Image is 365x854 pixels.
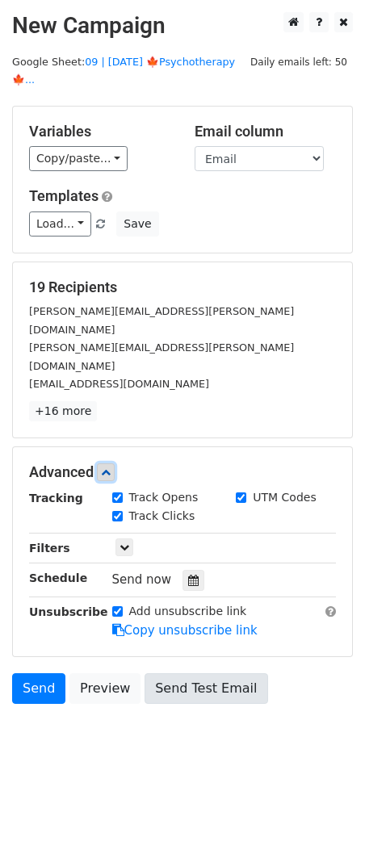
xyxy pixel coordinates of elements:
a: Templates [29,187,99,204]
h2: New Campaign [12,12,353,40]
a: Preview [69,673,141,704]
a: +16 more [29,401,97,421]
button: Save [116,211,158,237]
small: Google Sheet: [12,56,235,86]
strong: Unsubscribe [29,605,108,618]
h5: 19 Recipients [29,278,336,296]
a: Copy/paste... [29,146,128,171]
small: [PERSON_NAME][EMAIL_ADDRESS][PERSON_NAME][DOMAIN_NAME] [29,305,294,336]
label: Track Clicks [129,508,195,525]
label: UTM Codes [253,489,316,506]
label: Track Opens [129,489,199,506]
a: Daily emails left: 50 [245,56,353,68]
iframe: Chat Widget [284,777,365,854]
a: Send Test Email [145,673,267,704]
a: 09 | [DATE] 🍁Psychotherapy🍁... [12,56,235,86]
span: Send now [112,572,172,587]
a: Load... [29,211,91,237]
small: [PERSON_NAME][EMAIL_ADDRESS][PERSON_NAME][DOMAIN_NAME] [29,341,294,372]
h5: Email column [195,123,336,140]
small: [EMAIL_ADDRESS][DOMAIN_NAME] [29,378,209,390]
span: Daily emails left: 50 [245,53,353,71]
strong: Schedule [29,571,87,584]
a: Send [12,673,65,704]
label: Add unsubscribe link [129,603,247,620]
h5: Advanced [29,463,336,481]
h5: Variables [29,123,170,140]
strong: Filters [29,542,70,555]
a: Copy unsubscribe link [112,623,258,638]
strong: Tracking [29,492,83,504]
